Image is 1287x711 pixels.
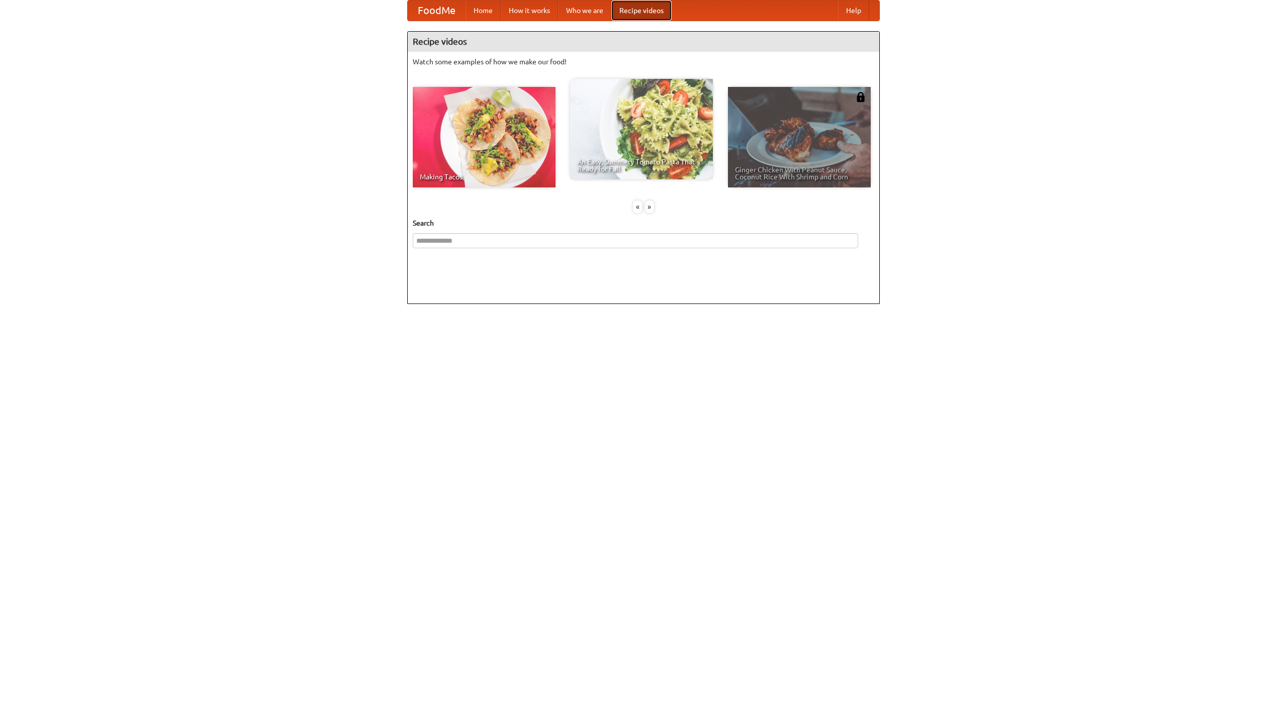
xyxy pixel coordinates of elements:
span: An Easy, Summery Tomato Pasta That's Ready for Fall [577,158,706,172]
div: « [633,200,642,213]
a: Home [466,1,501,21]
a: How it works [501,1,558,21]
h4: Recipe videos [408,32,879,52]
h5: Search [413,218,874,228]
a: Help [838,1,869,21]
a: Making Tacos [413,87,556,187]
div: » [645,200,654,213]
p: Watch some examples of how we make our food! [413,57,874,67]
a: An Easy, Summery Tomato Pasta That's Ready for Fall [570,79,713,179]
a: Who we are [558,1,611,21]
a: Recipe videos [611,1,672,21]
img: 483408.png [856,92,866,102]
span: Making Tacos [420,173,548,180]
a: FoodMe [408,1,466,21]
